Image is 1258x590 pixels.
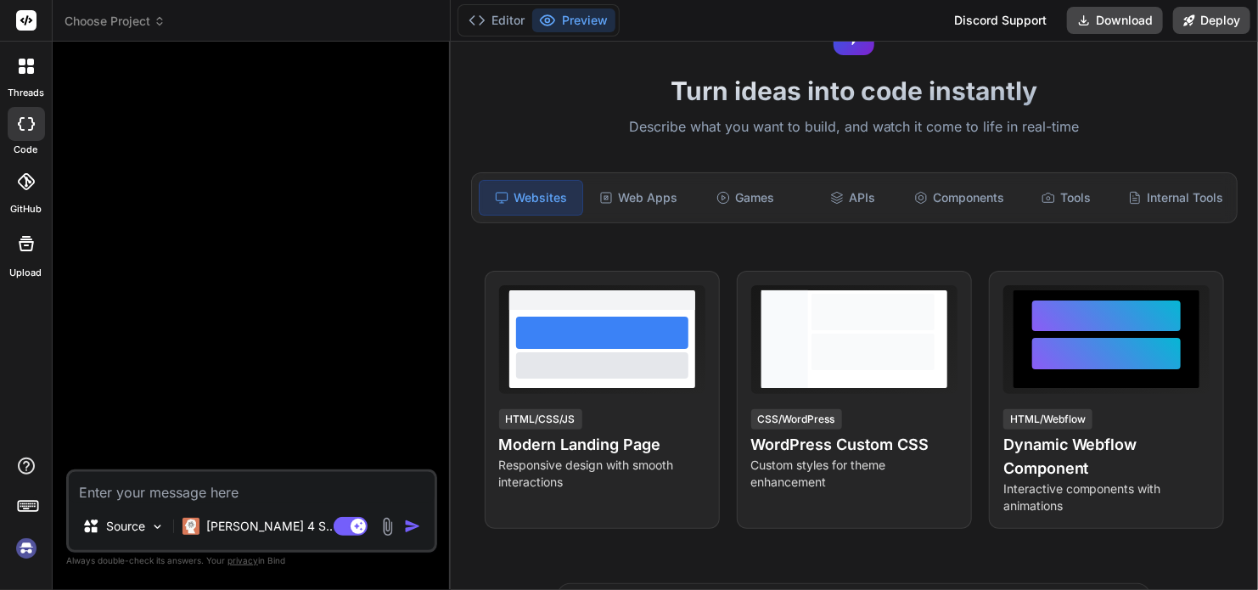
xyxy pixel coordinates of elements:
div: Websites [479,180,584,216]
button: Preview [532,8,615,32]
span: Choose Project [65,13,166,30]
p: Custom styles for theme enhancement [751,457,958,491]
button: Download [1067,7,1163,34]
div: Web Apps [587,180,690,216]
p: Source [106,518,145,535]
button: Deploy [1173,7,1250,34]
span: privacy [227,555,258,565]
div: CSS/WordPress [751,409,842,430]
img: Claude 4 Sonnet [183,518,199,535]
div: HTML/Webflow [1003,409,1092,430]
label: threads [8,86,44,100]
h4: WordPress Custom CSS [751,433,958,457]
label: Upload [10,266,42,280]
h1: Turn ideas into code instantly [461,76,1248,106]
img: signin [12,534,41,563]
label: GitHub [10,202,42,216]
img: icon [404,518,421,535]
p: Describe what you want to build, and watch it come to life in real-time [461,116,1248,138]
div: Tools [1014,180,1118,216]
p: Responsive design with smooth interactions [499,457,705,491]
div: APIs [800,180,904,216]
div: Components [907,180,1011,216]
div: Games [694,180,797,216]
div: Internal Tools [1121,180,1230,216]
label: code [14,143,38,157]
img: attachment [378,517,397,537]
p: [PERSON_NAME] 4 S.. [206,518,333,535]
img: Pick Models [150,520,165,534]
p: Interactive components with animations [1003,480,1210,514]
div: HTML/CSS/JS [499,409,582,430]
h4: Modern Landing Page [499,433,705,457]
p: Always double-check its answers. Your in Bind [66,553,437,569]
button: Editor [462,8,532,32]
div: Discord Support [944,7,1057,34]
h4: Dynamic Webflow Component [1003,433,1210,480]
